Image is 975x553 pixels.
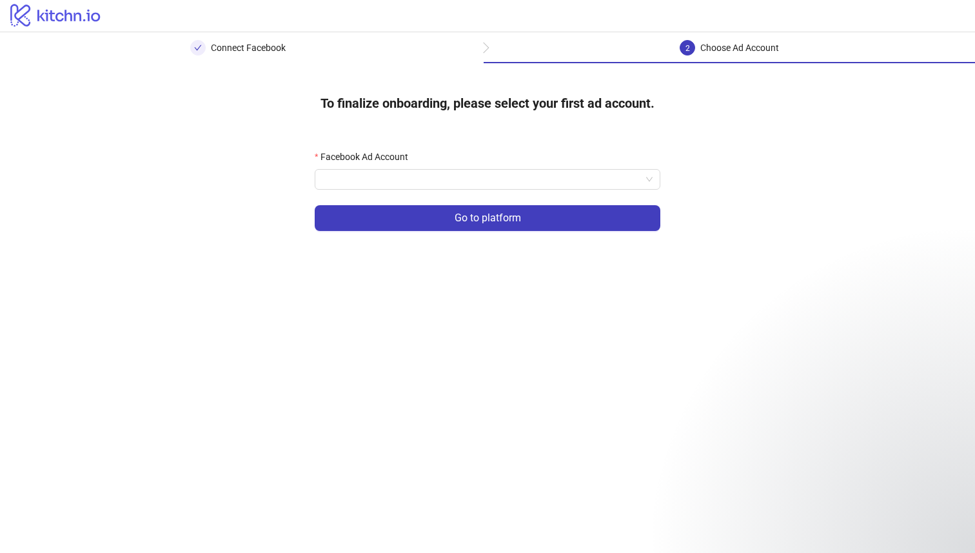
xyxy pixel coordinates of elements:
span: 2 [685,44,690,53]
span: Go to platform [455,212,521,224]
h4: To finalize onboarding, please select your first ad account. [300,84,675,123]
span: check [194,44,202,52]
button: Go to platform [315,205,660,231]
input: Facebook Ad Account [322,170,641,189]
div: Choose Ad Account [700,40,779,55]
label: Facebook Ad Account [315,150,417,164]
div: Connect Facebook [211,40,286,55]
